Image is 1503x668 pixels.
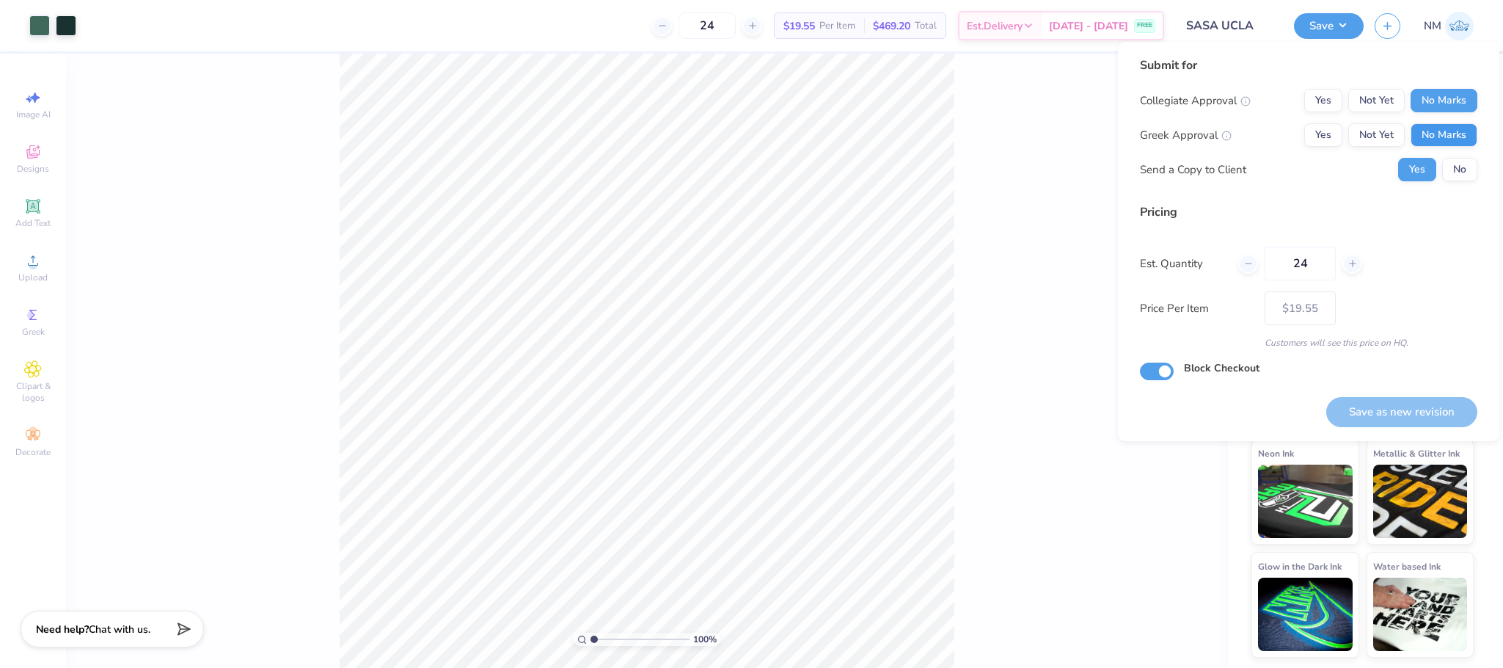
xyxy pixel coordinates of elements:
[17,163,49,175] span: Designs
[36,622,89,636] strong: Need help?
[1140,336,1477,349] div: Customers will see this price on HQ.
[1049,18,1128,34] span: [DATE] - [DATE]
[1424,12,1474,40] a: NM
[15,446,51,458] span: Decorate
[1265,247,1336,280] input: – –
[1140,300,1254,317] label: Price Per Item
[1373,465,1468,538] img: Metallic & Glitter Ink
[22,326,45,338] span: Greek
[1373,559,1441,574] span: Water based Ink
[915,18,937,34] span: Total
[7,380,59,404] span: Clipart & logos
[1398,158,1436,181] button: Yes
[1442,158,1477,181] button: No
[1184,360,1259,376] label: Block Checkout
[1140,92,1251,109] div: Collegiate Approval
[1348,89,1405,112] button: Not Yet
[1411,89,1477,112] button: No Marks
[1294,13,1364,39] button: Save
[15,217,51,229] span: Add Text
[18,272,48,283] span: Upload
[1140,255,1227,272] label: Est. Quantity
[1140,161,1246,178] div: Send a Copy to Client
[819,18,855,34] span: Per Item
[1424,18,1441,35] span: NM
[679,12,736,39] input: – –
[1258,578,1353,651] img: Glow in the Dark Ink
[783,18,815,34] span: $19.55
[16,109,51,120] span: Image AI
[1140,127,1232,144] div: Greek Approval
[1137,21,1152,31] span: FREE
[1304,89,1342,112] button: Yes
[1411,123,1477,147] button: No Marks
[1445,12,1474,40] img: Naina Mehta
[1258,446,1294,461] span: Neon Ink
[1348,123,1405,147] button: Not Yet
[967,18,1023,34] span: Est. Delivery
[1258,559,1342,574] span: Glow in the Dark Ink
[1175,11,1283,40] input: Untitled Design
[1373,578,1468,651] img: Water based Ink
[1258,465,1353,538] img: Neon Ink
[1373,446,1460,461] span: Metallic & Glitter Ink
[1304,123,1342,147] button: Yes
[873,18,910,34] span: $469.20
[693,633,717,646] span: 100 %
[1140,203,1477,221] div: Pricing
[1140,57,1477,74] div: Submit for
[89,622,150,636] span: Chat with us.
